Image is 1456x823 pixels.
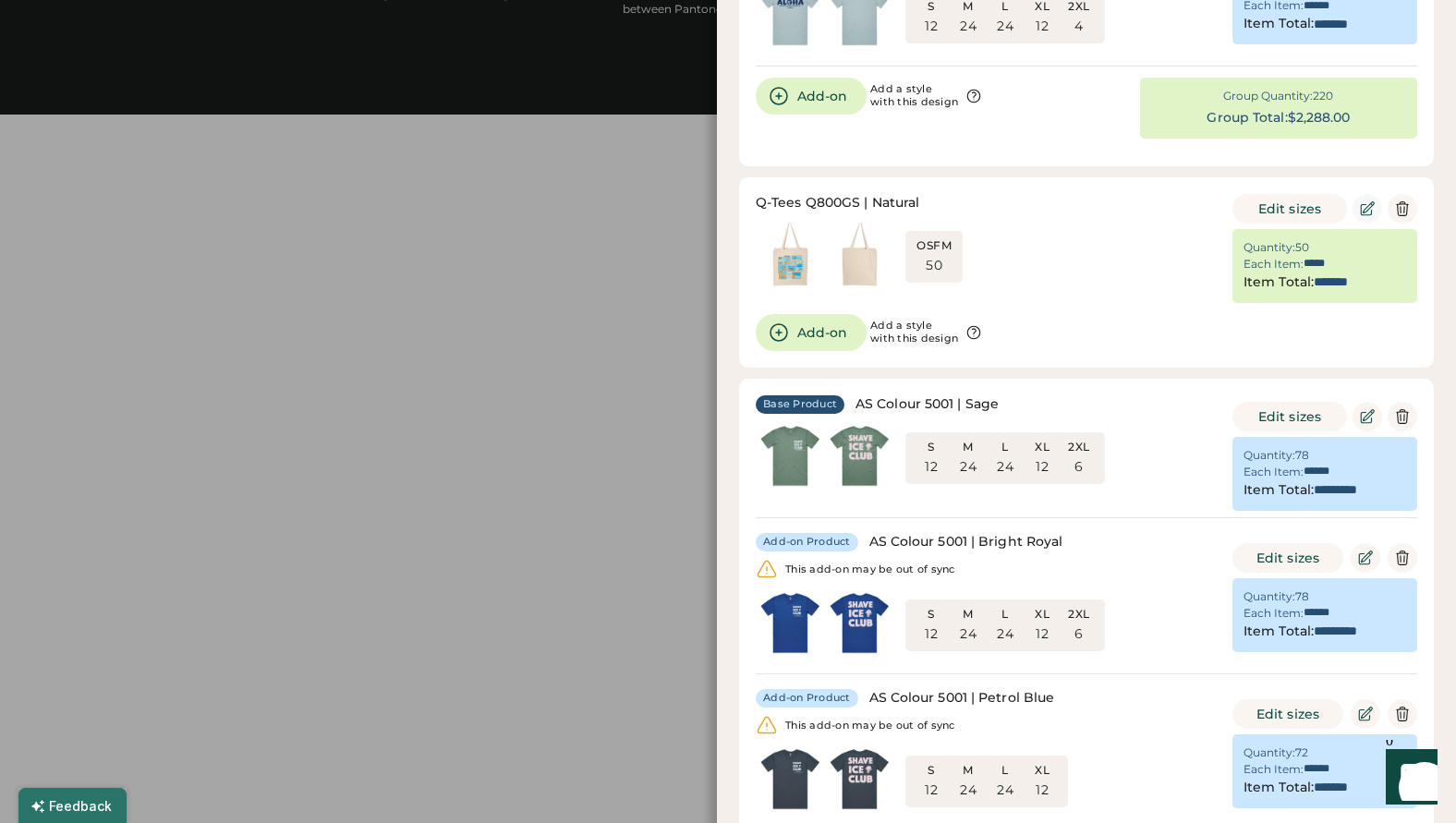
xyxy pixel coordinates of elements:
div: L [990,607,1020,622]
div: M [953,607,983,622]
div: Group Total: [1207,109,1287,127]
div: XL [1027,440,1057,454]
div: 2XL [1064,607,1094,622]
button: Add-on [756,314,867,351]
div: S [916,763,946,778]
div: 12 [1036,781,1049,800]
div: Quantity: [1244,589,1295,604]
div: Item Total: [1244,481,1314,500]
div: 12 [925,781,938,800]
div: 72 [1295,745,1308,760]
div: Add-on Product [763,691,851,706]
div: AS Colour 5001 | Petrol Blue [869,689,1055,708]
button: Edit sizes [1232,543,1343,573]
div: AS Colour 5001 | Bright Royal [869,533,1063,551]
div: Quantity: [1244,240,1295,255]
div: 12 [925,18,938,36]
div: 78 [1295,448,1309,463]
div: Item Total: [1244,15,1314,33]
div: 78 [1295,589,1309,604]
div: L [990,440,1020,454]
div: AS Colour 5001 | Sage [855,395,999,414]
div: Quantity: [1244,745,1295,760]
div: Base Product [763,397,837,412]
div: S [916,440,946,454]
div: OSFM [916,238,952,253]
div: Each Item: [1244,606,1304,621]
button: Edit Product [1353,194,1382,224]
div: This add-on may be out of sync [785,720,955,732]
div: 4 [1074,18,1083,36]
div: 6 [1074,458,1083,477]
div: S [916,607,946,622]
button: Delete [1388,543,1417,573]
div: 12 [1036,458,1049,477]
div: M [953,440,983,454]
div: This add-on may be out of sync [785,563,955,576]
button: Edit Product [1353,402,1382,431]
div: 24 [997,458,1013,477]
button: Edit sizes [1232,194,1347,224]
button: Edit Product [1351,543,1380,573]
button: Delete [1388,402,1417,431]
div: Each Item: [1244,257,1304,272]
button: Edit Product [1351,699,1380,729]
div: 50 [926,257,942,275]
img: generate-image [825,588,894,658]
div: 24 [960,625,977,644]
img: generate-image [756,744,825,814]
div: 12 [1036,625,1049,644]
div: L [990,763,1020,778]
div: Item Total: [1244,623,1314,641]
div: M [953,763,983,778]
button: Add-on [756,78,867,115]
iframe: Front Chat [1368,740,1448,819]
div: Add a style with this design [870,320,958,345]
img: generate-image [756,421,825,490]
button: Edit sizes [1232,402,1347,431]
button: Delete [1388,699,1417,729]
img: generate-image [825,421,894,490]
div: 12 [1036,18,1049,36]
img: generate-image [825,744,894,814]
div: 24 [997,18,1013,36]
div: 2XL [1064,440,1094,454]
div: XL [1027,607,1057,622]
div: 24 [960,458,977,477]
div: 24 [997,625,1013,644]
div: Add-on Product [763,535,851,550]
div: 12 [925,458,938,477]
div: Group Quantity: [1223,89,1313,103]
div: 50 [1295,240,1309,255]
div: Item Total: [1244,779,1314,797]
div: Q-Tees Q800GS | Natural [756,194,919,212]
div: Each Item: [1244,465,1304,479]
div: Quantity: [1244,448,1295,463]
img: generate-image [825,220,894,289]
button: Delete [1388,194,1417,224]
div: 220 [1313,89,1333,103]
div: 24 [997,781,1013,800]
div: 24 [960,781,977,800]
div: Add a style with this design [870,83,958,109]
div: 24 [960,18,977,36]
button: Edit sizes [1232,699,1343,729]
img: generate-image [756,220,825,289]
div: 12 [925,625,938,644]
div: Each Item: [1244,762,1304,777]
div: 6 [1074,625,1083,644]
div: XL [1027,763,1057,778]
div: Item Total: [1244,273,1314,292]
img: generate-image [756,588,825,658]
div: $2,288.00 [1288,109,1351,127]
